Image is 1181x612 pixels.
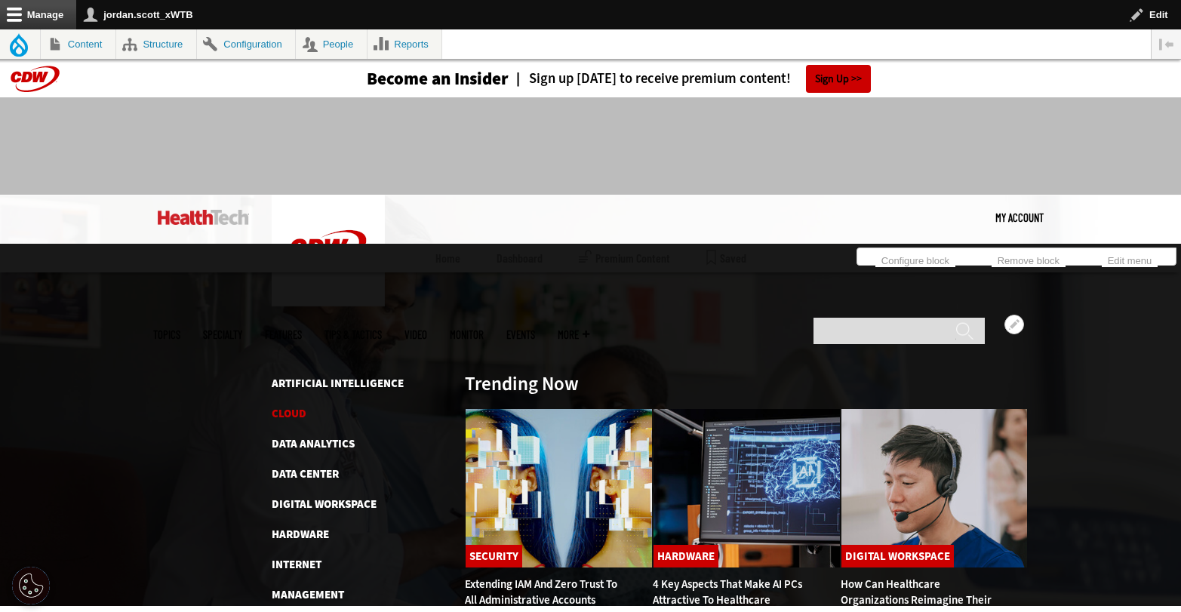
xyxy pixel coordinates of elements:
a: Management [272,587,344,602]
a: Sign Up [806,65,871,93]
div: User menu [995,195,1044,240]
a: Remove block [992,251,1066,267]
h3: Trending Now [465,374,579,393]
img: Desktop monitor with brain AI concept [653,408,841,568]
img: abstract image of woman with pixelated face [465,408,653,568]
button: Open Extending IAM and Zero Trust to All Administrative Accounts configuration options [1004,315,1024,334]
a: Edit menu [1102,251,1158,267]
a: Configure block [875,251,955,267]
a: Hardware [654,545,718,567]
a: Sign up [DATE] to receive premium content! [509,72,791,86]
a: Security [466,545,522,567]
button: Vertical orientation [1152,29,1181,59]
a: Configuration [197,29,295,59]
a: Artificial Intelligence [272,376,404,391]
a: Digital Workspace [272,497,377,512]
a: Content [41,29,115,59]
a: Internet [272,557,321,572]
a: My Account [995,195,1044,240]
div: Cookie Settings [12,567,50,604]
a: Cloud [272,406,306,421]
button: Open Preferences [12,567,50,604]
img: Home [272,195,385,306]
a: Data Center [272,466,339,481]
a: Digital Workspace [841,545,954,567]
a: Reports [368,29,442,59]
img: Home [158,210,249,225]
h3: Become an Insider [367,70,509,88]
img: Healthcare contact center [841,408,1029,568]
a: Structure [116,29,196,59]
a: People [296,29,367,59]
a: Hardware [272,527,329,542]
iframe: advertisement [316,112,866,180]
a: Data Analytics [272,436,355,451]
a: Become an Insider [310,70,509,88]
a: Extending IAM and Zero Trust to All Administrative Accounts [465,577,617,607]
